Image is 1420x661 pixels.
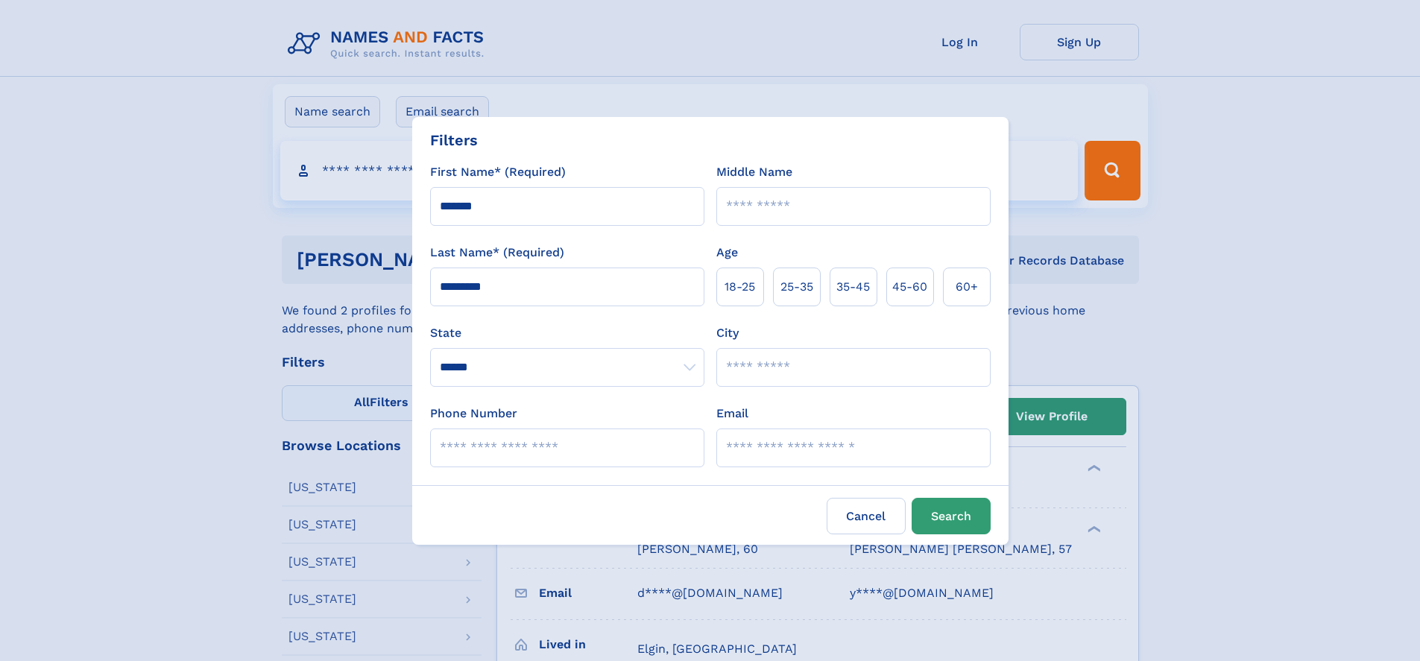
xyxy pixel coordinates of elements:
[836,278,870,296] span: 35‑45
[716,324,739,342] label: City
[780,278,813,296] span: 25‑35
[430,163,566,181] label: First Name* (Required)
[430,405,517,423] label: Phone Number
[725,278,755,296] span: 18‑25
[716,163,792,181] label: Middle Name
[956,278,978,296] span: 60+
[912,498,991,534] button: Search
[827,498,906,534] label: Cancel
[716,405,748,423] label: Email
[430,244,564,262] label: Last Name* (Required)
[430,129,478,151] div: Filters
[430,324,704,342] label: State
[716,244,738,262] label: Age
[892,278,927,296] span: 45‑60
